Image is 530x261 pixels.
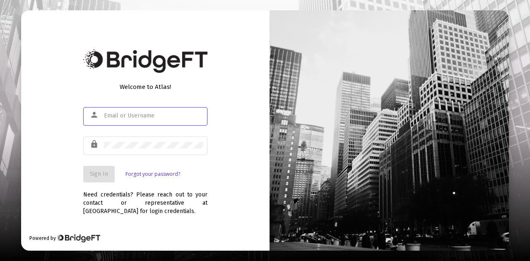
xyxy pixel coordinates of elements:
img: Bridge Financial Technology Logo [57,234,100,242]
mat-icon: person [90,110,100,120]
input: Email or Username [104,113,203,119]
div: Need credentials? Please reach out to your contact or representative at [GEOGRAPHIC_DATA] for log... [83,182,207,216]
div: Powered by [29,234,100,242]
mat-icon: lock [90,139,100,149]
img: Bridge Financial Technology Logo [83,49,207,73]
button: Sign In [83,166,115,182]
span: Sign In [90,170,108,177]
div: Welcome to Atlas! [83,83,207,91]
a: Forgot your password? [125,170,180,178]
